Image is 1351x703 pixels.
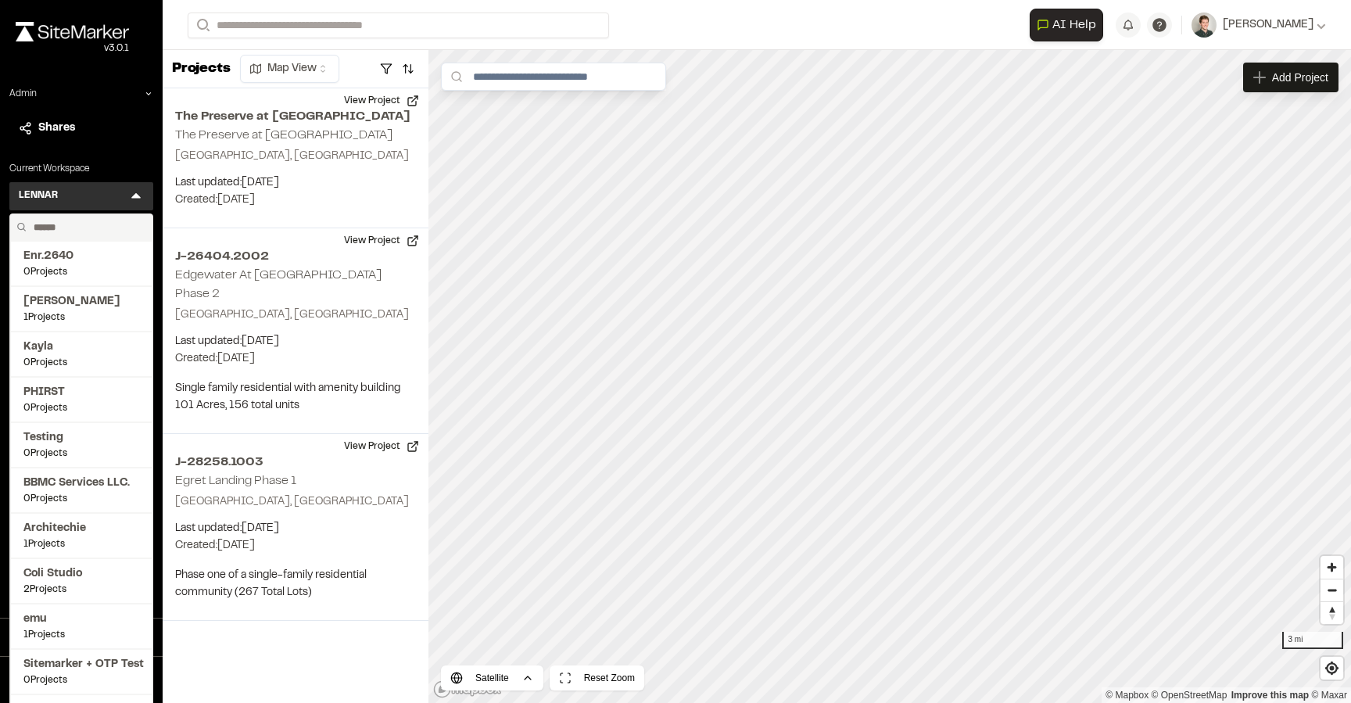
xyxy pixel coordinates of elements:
span: Add Project [1272,70,1328,85]
span: Kayla [23,339,139,356]
button: Zoom out [1321,579,1343,601]
span: 1 Projects [23,537,139,551]
h2: J-26404.2002 [175,247,416,266]
div: 3 mi [1282,632,1343,649]
span: 0 Projects [23,401,139,415]
span: Testing [23,429,139,447]
span: 0 Projects [23,673,139,687]
span: 1 Projects [23,310,139,325]
span: AI Help [1052,16,1096,34]
a: Architechie1Projects [23,520,139,551]
p: Phase one of a single-family residential community (267 Total Lots) [175,567,416,601]
span: Architechie [23,520,139,537]
button: View Project [335,434,428,459]
a: Mapbox [1106,690,1149,701]
p: Created: [DATE] [175,192,416,209]
a: PHIRST0Projects [23,384,139,415]
span: 0 Projects [23,447,139,461]
h2: The Preserve at [GEOGRAPHIC_DATA] [175,130,392,141]
p: [GEOGRAPHIC_DATA], [GEOGRAPHIC_DATA] [175,148,416,165]
span: 0 Projects [23,492,139,506]
button: Zoom in [1321,556,1343,579]
a: Shares [19,120,144,137]
p: Single family residential with amenity building 101 Acres, 156 total units [175,380,416,414]
p: [GEOGRAPHIC_DATA], [GEOGRAPHIC_DATA] [175,493,416,511]
a: Enr.26400Projects [23,248,139,279]
button: Open AI Assistant [1030,9,1103,41]
p: Admin [9,87,37,101]
button: Satellite [441,665,543,690]
button: Find my location [1321,657,1343,680]
span: PHIRST [23,384,139,401]
h2: Edgewater At [GEOGRAPHIC_DATA] Phase 2 [175,270,382,299]
button: Reset bearing to north [1321,601,1343,624]
span: Coli Studio [23,565,139,583]
p: Last updated: [DATE] [175,520,416,537]
p: [GEOGRAPHIC_DATA], [GEOGRAPHIC_DATA] [175,307,416,324]
span: 1 Projects [23,628,139,642]
button: View Project [335,228,428,253]
a: Kayla0Projects [23,339,139,370]
img: User [1192,13,1217,38]
p: Current Workspace [9,162,153,176]
button: Search [188,13,216,38]
p: Last updated: [DATE] [175,333,416,350]
span: Sitemarker + OTP Test [23,656,139,673]
button: View Project [335,88,428,113]
a: Map feedback [1231,690,1309,701]
button: Reset Zoom [550,665,644,690]
span: 0 Projects [23,356,139,370]
button: [PERSON_NAME] [1192,13,1326,38]
a: Testing0Projects [23,429,139,461]
span: Reset bearing to north [1321,602,1343,624]
span: emu [23,611,139,628]
h2: The Preserve at [GEOGRAPHIC_DATA] [175,107,416,126]
div: Oh geez...please don't... [16,41,129,56]
a: BBMC Services LLC.0Projects [23,475,139,506]
span: [PERSON_NAME] [23,293,139,310]
a: Maxar [1311,690,1347,701]
span: 2 Projects [23,583,139,597]
div: Open AI Assistant [1030,9,1109,41]
a: [PERSON_NAME]1Projects [23,293,139,325]
a: Coli Studio2Projects [23,565,139,597]
p: Last updated: [DATE] [175,174,416,192]
a: Sitemarker + OTP Test0Projects [23,656,139,687]
canvas: Map [428,50,1351,703]
a: emu1Projects [23,611,139,642]
p: Created: [DATE] [175,350,416,368]
span: BBMC Services LLC. [23,475,139,492]
p: Projects [172,59,231,80]
h3: LENNAR [19,188,58,204]
h2: Egret Landing Phase 1 [175,475,296,486]
span: Shares [38,120,75,137]
h2: J-28258.1003 [175,453,416,472]
a: Mapbox logo [433,680,502,698]
p: Created: [DATE] [175,537,416,554]
a: OpenStreetMap [1152,690,1227,701]
span: Enr.2640 [23,248,139,265]
span: 0 Projects [23,265,139,279]
img: rebrand.png [16,22,129,41]
span: [PERSON_NAME] [1223,16,1313,34]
